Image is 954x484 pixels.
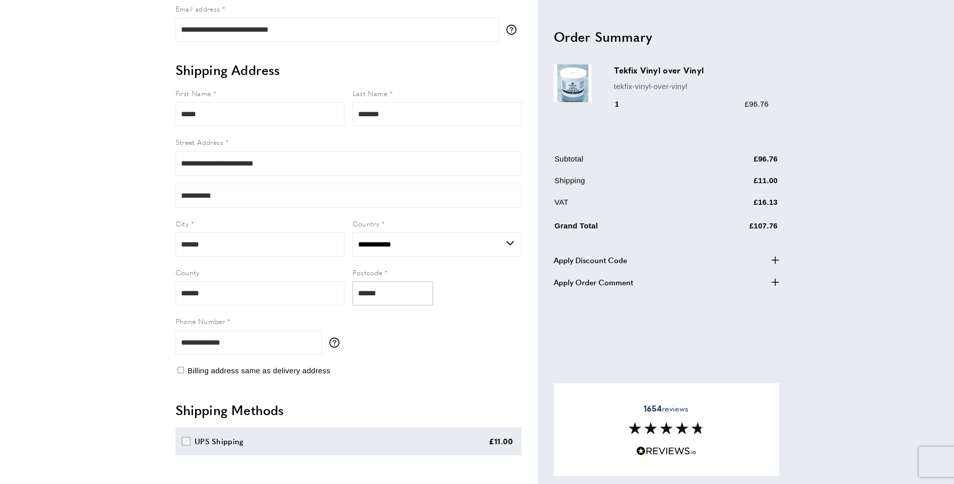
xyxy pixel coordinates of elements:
input: Billing address same as delivery address [178,367,184,373]
img: Reviews section [629,422,704,434]
td: £96.76 [690,152,778,172]
span: Apply Order Comment [554,276,633,288]
span: Last Name [353,88,388,98]
td: VAT [555,196,689,215]
button: More information [329,338,344,348]
td: Shipping [555,174,689,194]
td: Grand Total [555,217,689,239]
h2: Shipping Address [176,61,522,79]
span: Country [353,218,380,228]
td: £16.13 [690,196,778,215]
p: tekfix-vinyl-over-vinyl [614,80,769,92]
div: 1 [614,98,634,110]
td: £11.00 [690,174,778,194]
span: Apply Discount Code [554,254,627,266]
span: County [176,267,200,277]
div: UPS Shipping [195,435,244,447]
button: More information [506,25,522,35]
h2: Order Summary [554,27,779,45]
span: Phone Number [176,316,225,326]
img: Tekfix Vinyl over Vinyl [554,64,591,102]
td: £107.76 [690,217,778,239]
td: Subtotal [555,152,689,172]
span: Billing address same as delivery address [188,366,330,375]
span: First Name [176,88,211,98]
span: Street Address [176,137,224,147]
div: £11.00 [489,435,513,447]
strong: 1654 [644,402,662,414]
img: Reviews.io 5 stars [636,446,697,456]
span: Email address [176,4,220,14]
span: £96.76 [745,99,769,108]
span: City [176,218,189,228]
span: reviews [644,404,688,414]
h3: Tekfix Vinyl over Vinyl [614,64,769,76]
span: Postcode [353,267,383,277]
h2: Shipping Methods [176,401,522,419]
